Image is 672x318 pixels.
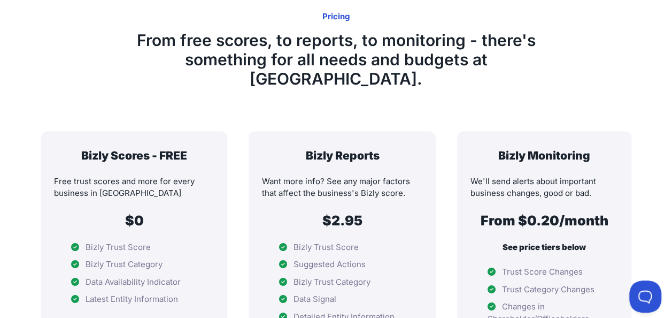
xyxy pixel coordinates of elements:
[470,266,618,278] li: Trust Score Changes
[470,284,618,296] li: Trust Category Changes
[261,259,423,271] li: Suggested Actions
[54,276,215,289] li: Data Availability Indicator
[54,176,215,200] p: Free trust scores and more for every business in [GEOGRAPHIC_DATA]
[261,241,423,254] li: Bizly Trust Score
[470,176,618,200] p: We'll send alerts about important business changes, good or bad.
[54,213,215,229] h2: $0
[54,259,215,271] li: Bizly Trust Category
[54,241,215,254] li: Bizly Trust Score
[54,293,215,306] li: Latest Entity Information
[470,241,618,254] p: See price tiers below
[470,213,618,229] h2: From $0.20/month
[261,276,423,289] li: Bizly Trust Category
[54,148,215,163] h3: Bizly Scores - FREE
[261,148,423,163] h3: Bizly Reports
[97,31,576,88] h1: From free scores, to reports, to monitoring - there's something for all needs and budgets at [GEO...
[629,281,661,313] iframe: Toggle Customer Support
[470,148,618,163] h3: Bizly Monitoring
[261,293,423,306] li: Data Signal
[261,176,423,200] p: Want more info? See any major factors that affect the business's Bizly score.
[261,213,423,229] h2: $2.95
